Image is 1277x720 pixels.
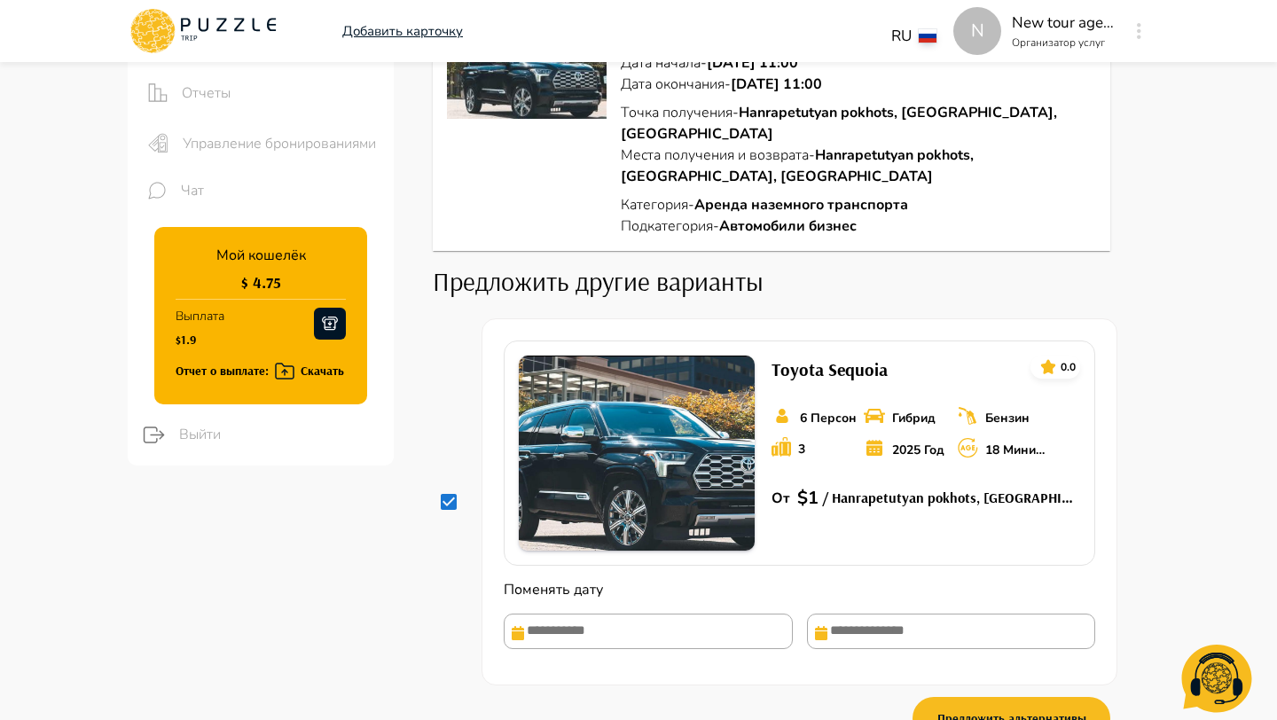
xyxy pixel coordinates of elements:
[142,74,173,111] button: sidebar icons
[985,409,1030,427] p: Бензин
[707,53,798,73] span: [DATE] 11:00
[176,351,344,382] button: Отчет о выплате: Скачать
[179,424,380,445] span: Выйти
[1012,35,1118,51] p: Организатор услуг
[621,145,1096,187] p: Места получения и возврата -
[182,82,380,104] span: Отчеты
[181,180,380,201] span: Чат
[819,487,1080,510] h6: / Hanrapetutyan pokhots, [GEOGRAPHIC_DATA], [GEOGRAPHIC_DATA]
[953,7,1001,55] div: N
[798,440,805,458] p: 3
[621,102,1096,145] p: Точка получения -
[621,194,1096,215] p: Категория -
[183,133,380,154] span: Управление бронированиями
[447,21,607,119] img: Toyota Sequoia
[128,67,394,118] div: sidebar iconsОтчеты
[800,409,857,427] p: 6 Персон
[176,300,224,333] p: Выплата
[892,409,936,427] p: Гибрид
[519,356,755,551] img: PuzzleTrip
[504,580,603,599] label: Поменять дату
[621,215,1096,237] p: Подкатегория -
[772,488,797,509] p: От
[621,52,1096,74] p: Дата начала -
[216,245,306,266] p: Мой кошелёк
[342,21,463,42] a: Добавить карточку
[123,411,394,458] div: logoutВыйти
[731,74,822,94] span: [DATE] 11:00
[621,74,1096,95] p: Дата окончания -
[128,168,394,213] div: sidebar iconsЧат
[142,176,172,206] button: sidebar icons
[176,360,344,382] div: Отчет о выплате: Скачать
[128,118,394,168] div: sidebar iconsУправление бронированиями
[241,273,281,292] h1: $ 4.75
[797,485,808,512] p: $
[1061,359,1076,375] p: 0.0
[142,125,174,161] button: sidebar icons
[808,485,819,512] p: 1
[1012,12,1118,35] p: New tour agency
[985,441,1049,459] p: 18 Минимальный возраст водителя
[919,29,936,43] img: lang
[892,441,944,459] p: 2025 Год
[694,195,908,215] span: Аренда наземного транспорта
[1036,355,1061,380] button: card_icons
[176,333,224,347] h1: $1.9
[772,356,888,384] h6: Toyota Sequoia
[719,216,857,236] span: Автомобили бизнес
[433,265,1093,297] h2: Предложить другие варианты
[621,103,1057,144] span: Hanrapetutyan pokhots, [GEOGRAPHIC_DATA], [GEOGRAPHIC_DATA]
[137,419,170,451] button: logout
[891,25,912,48] p: RU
